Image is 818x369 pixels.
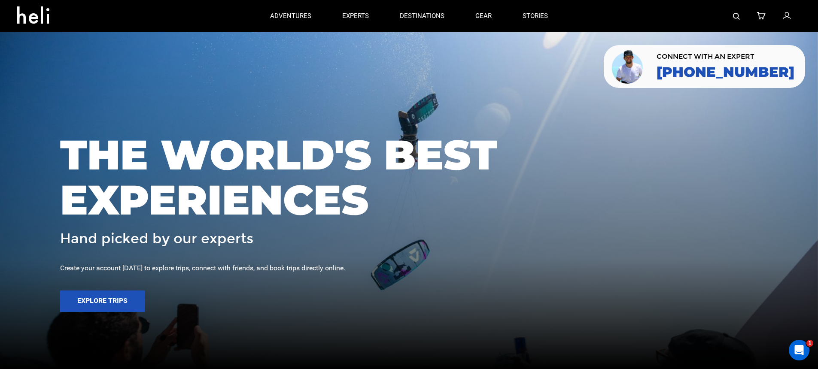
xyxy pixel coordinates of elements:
[657,64,794,80] a: [PHONE_NUMBER]
[270,12,311,21] p: adventures
[733,13,740,20] img: search-bar-icon.svg
[60,263,758,273] div: Create your account [DATE] to explore trips, connect with friends, and book trips directly online.
[60,290,145,312] button: Explore Trips
[60,231,253,246] span: Hand picked by our experts
[806,340,813,347] span: 1
[789,340,809,360] iframe: Intercom live chat
[342,12,369,21] p: experts
[60,132,758,223] span: THE WORLD'S BEST EXPERIENCES
[400,12,444,21] p: destinations
[657,53,794,60] span: CONNECT WITH AN EXPERT
[610,48,646,85] img: contact our team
